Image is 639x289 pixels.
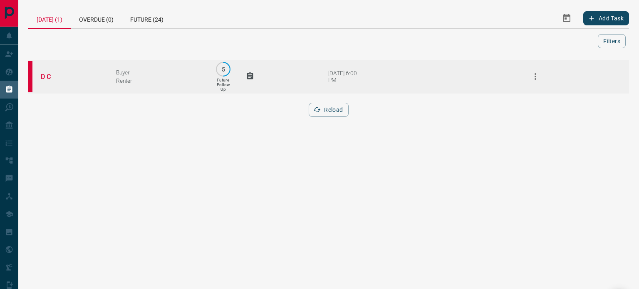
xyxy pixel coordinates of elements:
[28,61,32,92] div: property.ca
[71,8,122,28] div: Overdue (0)
[28,8,71,29] div: [DATE] (1)
[557,8,577,28] button: Select Date Range
[583,11,629,25] button: Add Task
[220,66,226,72] p: 5
[116,77,200,84] div: Renter
[41,73,103,81] a: D C
[309,103,348,117] button: Reload
[328,70,364,83] div: [DATE] 6:00 PM
[116,69,200,76] div: Buyer
[217,78,230,91] p: Future Follow Up
[598,34,626,48] button: Filters
[122,8,172,28] div: Future (24)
